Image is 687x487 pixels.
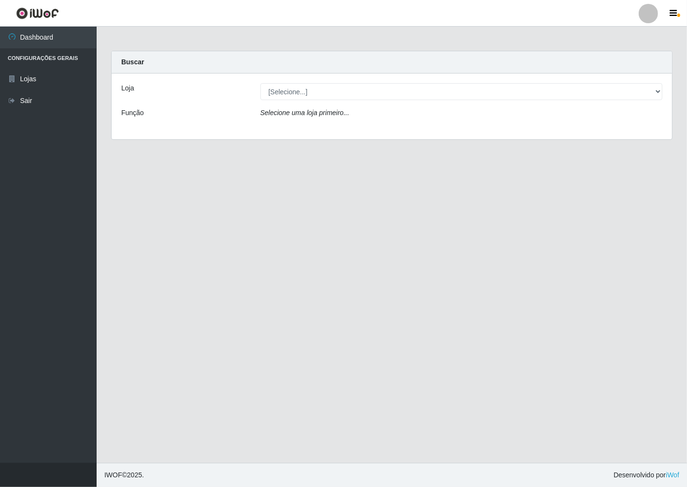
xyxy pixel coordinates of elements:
[121,58,144,66] strong: Buscar
[121,108,144,118] label: Função
[666,471,679,479] a: iWof
[16,7,59,19] img: CoreUI Logo
[104,470,144,480] span: © 2025 .
[260,109,349,117] i: Selecione uma loja primeiro...
[121,83,134,93] label: Loja
[614,470,679,480] span: Desenvolvido por
[104,471,122,479] span: IWOF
